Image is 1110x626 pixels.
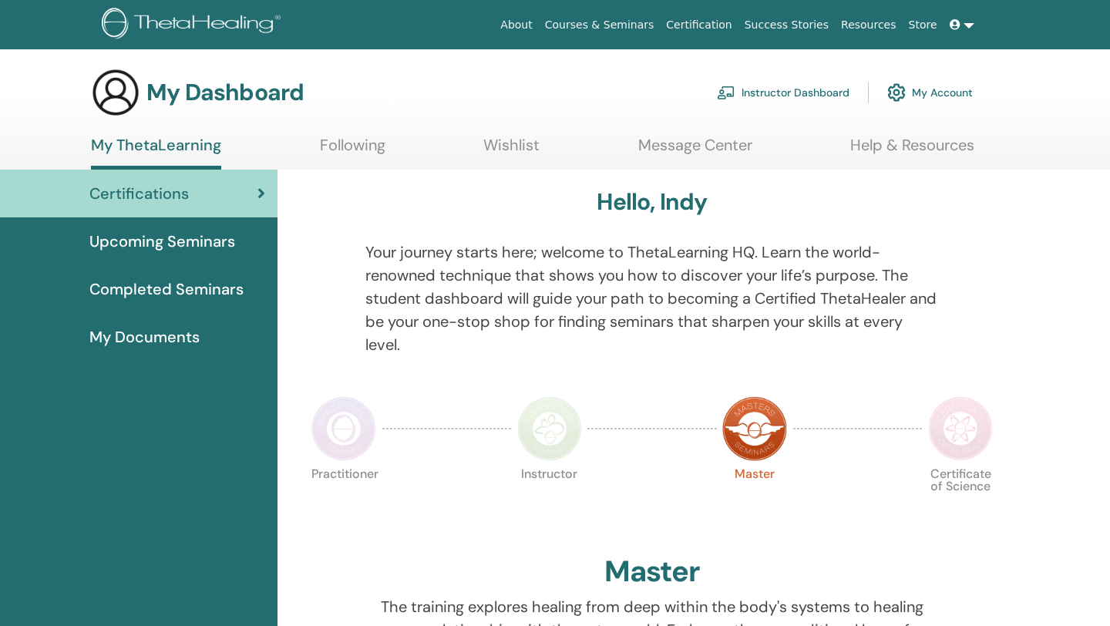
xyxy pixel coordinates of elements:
[850,136,974,166] a: Help & Resources
[597,188,707,216] h3: Hello, Indy
[517,468,582,533] p: Instructor
[89,325,200,348] span: My Documents
[604,554,700,590] h2: Master
[722,468,787,533] p: Master
[722,396,787,461] img: Master
[320,136,385,166] a: Following
[903,11,943,39] a: Store
[835,11,903,39] a: Resources
[928,396,993,461] img: Certificate of Science
[91,136,221,170] a: My ThetaLearning
[89,278,244,301] span: Completed Seminars
[146,79,304,106] h3: My Dashboard
[517,396,582,461] img: Instructor
[89,182,189,205] span: Certifications
[638,136,752,166] a: Message Center
[738,11,835,39] a: Success Stories
[887,79,906,106] img: cog.svg
[311,396,376,461] img: Practitioner
[365,241,940,356] p: Your journey starts here; welcome to ThetaLearning HQ. Learn the world-renowned technique that sh...
[311,468,376,533] p: Practitioner
[887,76,973,109] a: My Account
[928,468,993,533] p: Certificate of Science
[660,11,738,39] a: Certification
[717,76,849,109] a: Instructor Dashboard
[494,11,538,39] a: About
[539,11,661,39] a: Courses & Seminars
[91,68,140,117] img: generic-user-icon.jpg
[717,86,735,99] img: chalkboard-teacher.svg
[89,230,235,253] span: Upcoming Seminars
[483,136,540,166] a: Wishlist
[102,8,286,42] img: logo.png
